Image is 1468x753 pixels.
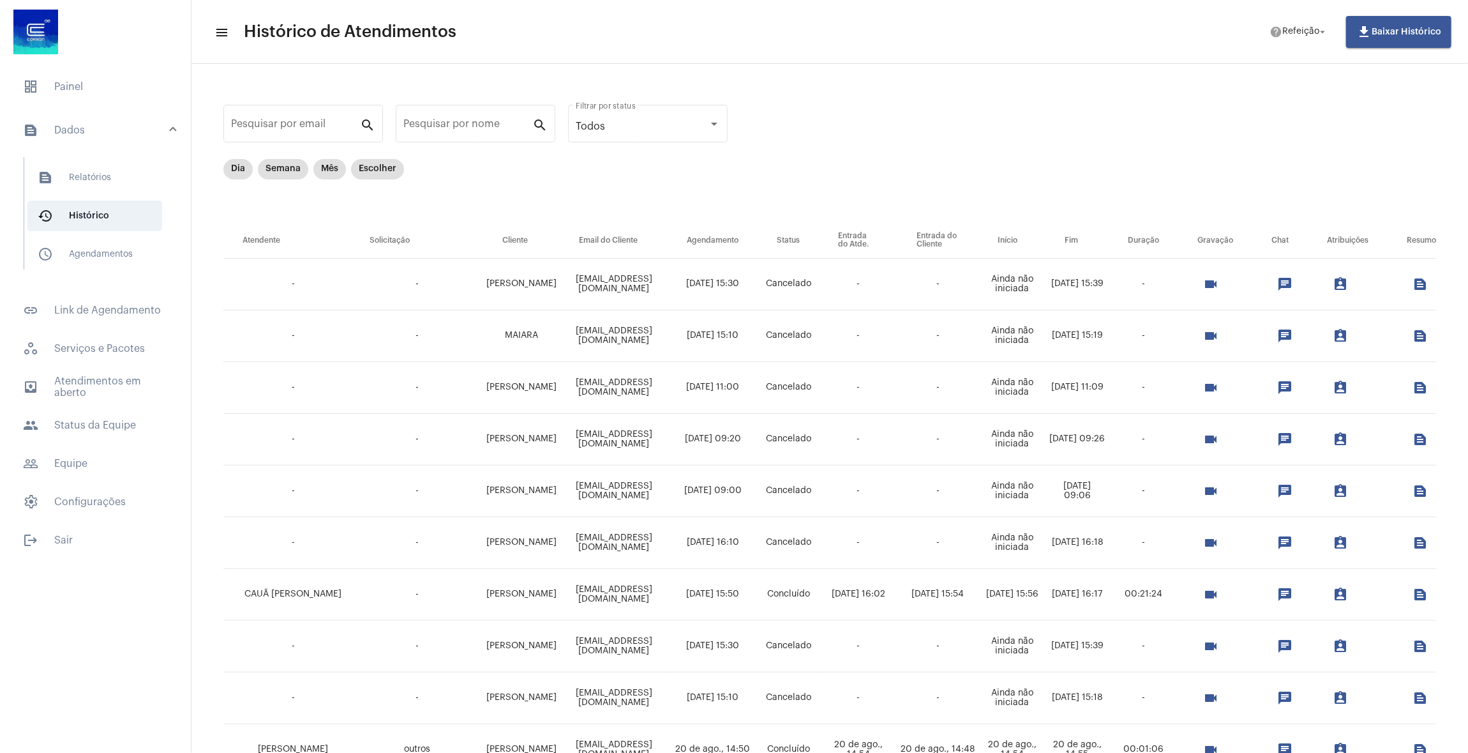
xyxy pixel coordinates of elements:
[668,466,758,517] td: [DATE] 09:00
[978,621,1046,673] td: Ainda não iniciada
[1356,24,1372,40] mat-icon: file_download
[1255,271,1305,297] mat-chip-list: selection
[560,310,668,362] td: [EMAIL_ADDRESS][DOMAIN_NAME]
[1282,27,1319,36] span: Refeição
[1203,328,1218,344] mat-icon: videocam
[27,239,162,270] span: Agendamentos
[758,259,819,310] td: Cancelado
[1203,690,1218,706] mat-icon: videocam
[1317,26,1328,38] mat-icon: arrow_drop_down
[668,517,758,569] td: [DATE] 16:10
[416,538,419,547] span: -
[560,621,668,673] td: [EMAIL_ADDRESS][DOMAIN_NAME]
[1255,582,1305,607] mat-chip-list: selection
[23,123,38,138] mat-icon: sidenav icon
[1109,569,1178,621] td: 00:21:24
[23,456,38,471] mat-icon: sidenav icon
[483,259,560,310] td: [PERSON_NAME]
[758,310,819,362] td: Cancelado
[1109,517,1178,569] td: -
[978,466,1046,517] td: Ainda não iniciada
[1277,587,1292,602] mat-icon: chat
[897,673,978,724] td: -
[416,279,419,288] span: -
[819,414,897,466] td: -
[1333,535,1348,551] mat-icon: assignment_ind
[978,414,1046,466] td: Ainda não iniciada
[897,310,978,362] td: -
[1255,375,1305,400] mat-chip-list: selection
[1203,277,1218,292] mat-icon: videocam
[360,117,375,132] mat-icon: search
[819,621,897,673] td: -
[13,487,178,517] span: Configurações
[897,259,978,310] td: -
[1333,380,1348,395] mat-icon: assignment_ind
[1109,310,1178,362] td: -
[1391,530,1436,556] mat-chip-list: selection
[560,466,668,517] td: [EMAIL_ADDRESS][DOMAIN_NAME]
[258,159,308,179] mat-chip: Semana
[1391,685,1436,711] mat-chip-list: selection
[1270,26,1282,38] mat-icon: help
[819,466,897,517] td: -
[668,362,758,414] td: [DATE] 11:00
[1391,323,1436,349] mat-chip-list: selection
[223,517,350,569] td: -
[403,121,532,132] input: Pesquisar por nome
[416,693,419,702] span: -
[416,641,419,650] span: -
[978,310,1046,362] td: Ainda não iniciada
[23,379,38,395] mat-icon: sidenav icon
[13,72,178,102] span: Painel
[1412,432,1428,447] mat-icon: text_snippet_outlined
[758,362,819,414] td: Cancelado
[668,259,758,310] td: [DATE] 15:30
[1412,639,1428,654] mat-icon: text_snippet_outlined
[483,362,560,414] td: [PERSON_NAME]
[23,303,38,318] mat-icon: sidenav icon
[897,223,978,259] th: Entrada do Cliente
[1109,259,1178,310] td: -
[560,259,668,310] td: [EMAIL_ADDRESS][DOMAIN_NAME]
[978,517,1046,569] td: Ainda não iniciada
[223,466,350,517] td: -
[38,170,53,185] mat-icon: sidenav icon
[1255,323,1305,349] mat-chip-list: selection
[23,341,38,356] span: sidenav icon
[560,414,668,466] td: [EMAIL_ADDRESS][DOMAIN_NAME]
[23,418,38,433] mat-icon: sidenav icon
[1277,639,1292,654] mat-icon: chat
[27,201,162,231] span: Histórico
[483,517,560,569] td: [PERSON_NAME]
[1109,621,1178,673] td: -
[1346,16,1451,48] button: Baixar Histórico
[23,123,170,138] mat-panel-title: Dados
[416,589,419,598] span: -
[1412,483,1428,499] mat-icon: text_snippet_outlined
[1412,328,1428,344] mat-icon: text_snippet_outlined
[1262,19,1336,45] button: Refeição
[1412,690,1428,706] mat-icon: text_snippet_outlined
[223,259,350,310] td: -
[1181,685,1249,711] mat-chip-list: selection
[1277,380,1292,395] mat-icon: chat
[1311,478,1384,504] mat-chip-list: selection
[1046,259,1109,310] td: [DATE] 15:39
[1252,223,1308,259] th: Chat
[897,414,978,466] td: -
[1255,634,1305,659] mat-chip-list: selection
[1181,530,1249,556] mat-chip-list: selection
[758,223,819,259] th: Status
[1412,587,1428,602] mat-icon: text_snippet_outlined
[1203,535,1218,551] mat-icon: videocam
[897,569,978,621] td: [DATE] 15:54
[758,569,819,621] td: Concluído
[23,79,38,95] span: sidenav icon
[8,110,191,151] mat-expansion-panel-header: sidenav iconDados
[10,6,61,57] img: d4669ae0-8c07-2337-4f67-34b0df7f5ae4.jpeg
[1277,277,1292,292] mat-icon: chat
[897,621,978,673] td: -
[38,208,53,224] mat-icon: sidenav icon
[1311,271,1384,297] mat-chip-list: selection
